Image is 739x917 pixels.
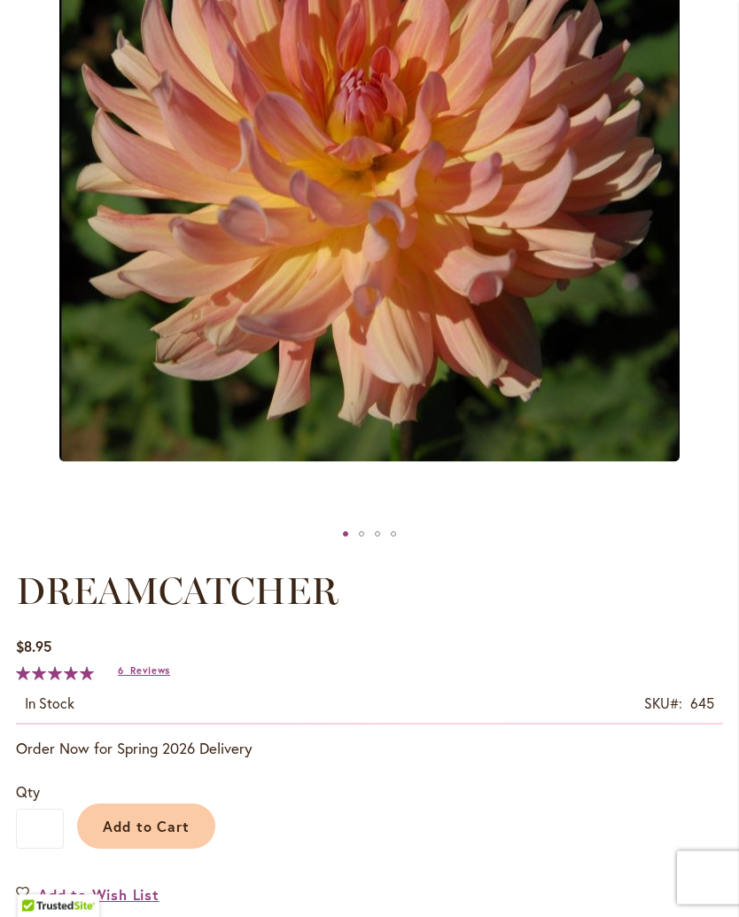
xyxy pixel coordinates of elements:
[16,783,40,802] span: Qty
[77,804,215,850] button: Add to Cart
[16,569,338,615] span: DREAMCATCHER
[354,521,369,548] div: Dreamcatcher
[338,521,354,548] div: Dreamcatcher
[16,885,159,905] a: Add to Wish List
[118,665,124,678] span: 6
[644,694,682,713] strong: SKU
[16,667,94,681] div: 100%
[16,638,51,656] span: $8.95
[369,521,385,548] div: Dreamcatcher
[103,818,191,836] span: Add to Cart
[690,694,714,715] div: 645
[38,885,159,905] span: Add to Wish List
[13,854,63,904] iframe: Launch Accessibility Center
[385,521,401,548] div: Dreamcatcher
[25,694,74,713] span: In stock
[16,739,723,760] p: Order Now for Spring 2026 Delivery
[25,694,74,715] div: Availability
[118,665,170,678] a: 6 Reviews
[130,665,170,678] span: Reviews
